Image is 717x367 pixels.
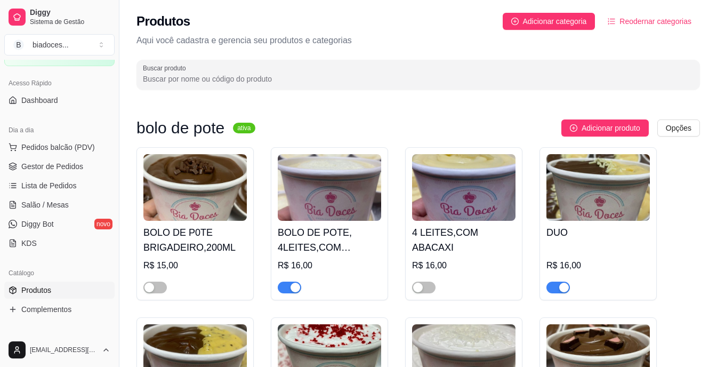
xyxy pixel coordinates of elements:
img: product-image [546,154,650,221]
button: Select a team [4,34,115,55]
span: Lista de Pedidos [21,180,77,191]
div: Acesso Rápido [4,75,115,92]
a: Dashboard [4,92,115,109]
span: plus-circle [570,124,577,132]
button: Adicionar categoria [503,13,595,30]
button: Reodernar categorias [599,13,700,30]
h4: BOLO DE P0TE BRIGADEIRO,200ML [143,225,247,255]
button: Adicionar produto [561,119,649,137]
a: Complementos [4,301,115,318]
h3: bolo de pote [136,122,224,134]
span: Produtos [21,285,51,296]
div: R$ 16,00 [412,259,515,272]
a: Diggy Botnovo [4,216,115,233]
span: [EMAIL_ADDRESS][DOMAIN_NAME] [30,346,98,354]
a: DiggySistema de Gestão [4,4,115,30]
span: Diggy Bot [21,219,54,229]
span: Complementos [21,304,71,315]
button: [EMAIL_ADDRESS][DOMAIN_NAME] [4,337,115,363]
a: KDS [4,235,115,252]
div: R$ 16,00 [546,259,650,272]
span: Dashboard [21,95,58,106]
label: Buscar produto [143,63,190,73]
a: Gestor de Pedidos [4,158,115,175]
h4: DUO [546,225,650,240]
span: Diggy [30,8,110,18]
h4: 4 LEITES,COM ABACAXI [412,225,515,255]
div: Dia a dia [4,122,115,139]
p: Aqui você cadastra e gerencia seu produtos e categorias [136,34,700,47]
span: Pedidos balcão (PDV) [21,142,95,153]
img: product-image [143,154,247,221]
div: biadoces ... [33,39,69,50]
button: Opções [657,119,700,137]
span: KDS [21,238,37,249]
div: R$ 16,00 [278,259,381,272]
a: Produtos [4,282,115,299]
span: ordered-list [608,18,615,25]
h4: BOLO DE POTE, 4LEITES,COM MORANGObolo [278,225,381,255]
span: Salão / Mesas [21,200,69,210]
span: Sistema de Gestão [30,18,110,26]
span: Adicionar produto [582,122,640,134]
span: B [13,39,24,50]
span: Gestor de Pedidos [21,161,83,172]
a: Lista de Pedidos [4,177,115,194]
span: plus-circle [511,18,519,25]
input: Buscar produto [143,74,694,84]
div: Catálogo [4,265,115,282]
sup: ativa [233,123,255,133]
h2: Produtos [136,13,190,30]
img: product-image [412,154,515,221]
a: Salão / Mesas [4,196,115,213]
span: Opções [666,122,691,134]
span: Adicionar categoria [523,15,587,27]
img: product-image [278,154,381,221]
button: Pedidos balcão (PDV) [4,139,115,156]
div: R$ 15,00 [143,259,247,272]
span: Reodernar categorias [619,15,691,27]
